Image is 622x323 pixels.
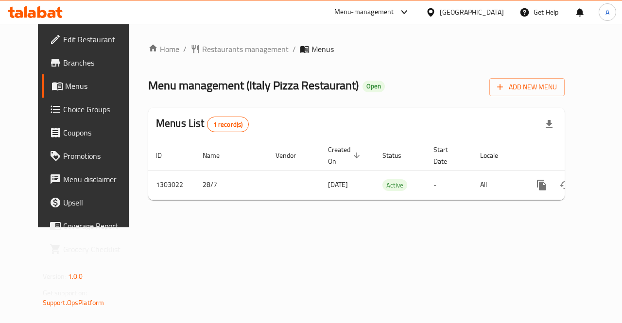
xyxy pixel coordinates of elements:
a: Menus [42,74,142,98]
button: Add New Menu [489,78,565,96]
td: 1303022 [148,170,195,200]
span: Add New Menu [497,81,557,93]
span: ID [156,150,174,161]
td: All [472,170,522,200]
span: A [605,7,609,17]
li: / [293,43,296,55]
button: Change Status [553,173,577,197]
a: Branches [42,51,142,74]
div: [GEOGRAPHIC_DATA] [440,7,504,17]
a: Home [148,43,179,55]
span: Menus [311,43,334,55]
a: Promotions [42,144,142,168]
td: - [426,170,472,200]
div: Active [382,179,407,191]
a: Coverage Report [42,214,142,238]
nav: breadcrumb [148,43,565,55]
h2: Menus List [156,116,249,132]
span: Edit Restaurant [63,34,134,45]
div: Open [363,81,385,92]
div: Menu-management [334,6,394,18]
a: Restaurants management [190,43,289,55]
div: Export file [537,113,561,136]
span: 1.0.0 [68,270,83,283]
span: Promotions [63,150,134,162]
button: more [530,173,553,197]
span: [DATE] [328,178,348,191]
td: 28/7 [195,170,268,200]
a: Grocery Checklist [42,238,142,261]
a: Edit Restaurant [42,28,142,51]
a: Coupons [42,121,142,144]
span: Coupons [63,127,134,138]
span: Menu disclaimer [63,173,134,185]
span: Status [382,150,414,161]
span: Restaurants management [202,43,289,55]
span: Branches [63,57,134,68]
a: Support.OpsPlatform [43,296,104,309]
a: Choice Groups [42,98,142,121]
span: Locale [480,150,511,161]
span: Menu management ( Italy Pizza Restaurant ) [148,74,359,96]
span: Version: [43,270,67,283]
span: Name [203,150,232,161]
span: Open [363,82,385,90]
span: Vendor [276,150,309,161]
a: Menu disclaimer [42,168,142,191]
span: Coverage Report [63,220,134,232]
span: Grocery Checklist [63,243,134,255]
a: Upsell [42,191,142,214]
span: 1 record(s) [207,120,249,129]
div: Total records count [207,117,249,132]
span: Start Date [433,144,461,167]
span: Choice Groups [63,103,134,115]
span: Created On [328,144,363,167]
span: Active [382,180,407,191]
span: Menus [65,80,134,92]
span: Get support on: [43,287,87,299]
li: / [183,43,187,55]
span: Upsell [63,197,134,208]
